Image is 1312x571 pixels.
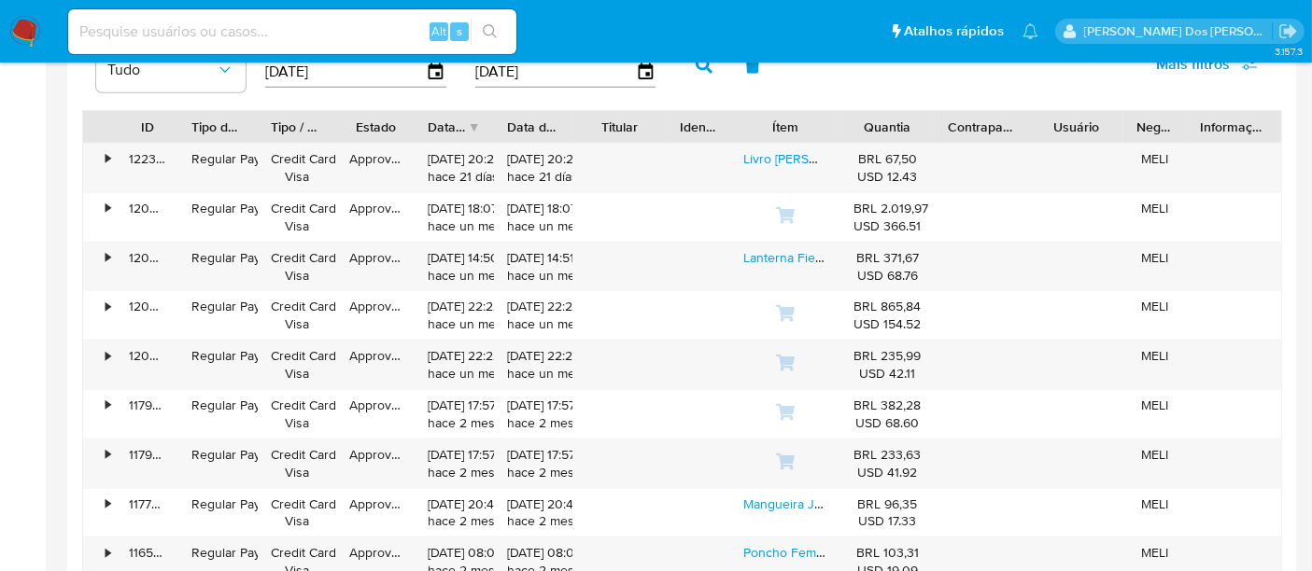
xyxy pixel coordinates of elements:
a: Sair [1278,21,1298,41]
span: 3.157.3 [1275,44,1303,59]
input: Pesquise usuários ou casos... [68,20,516,44]
a: Notificações [1023,23,1038,39]
span: Atalhos rápidos [904,21,1004,41]
p: renato.lopes@mercadopago.com.br [1084,22,1273,40]
button: search-icon [471,19,509,45]
span: s [457,22,462,40]
span: Alt [431,22,446,40]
